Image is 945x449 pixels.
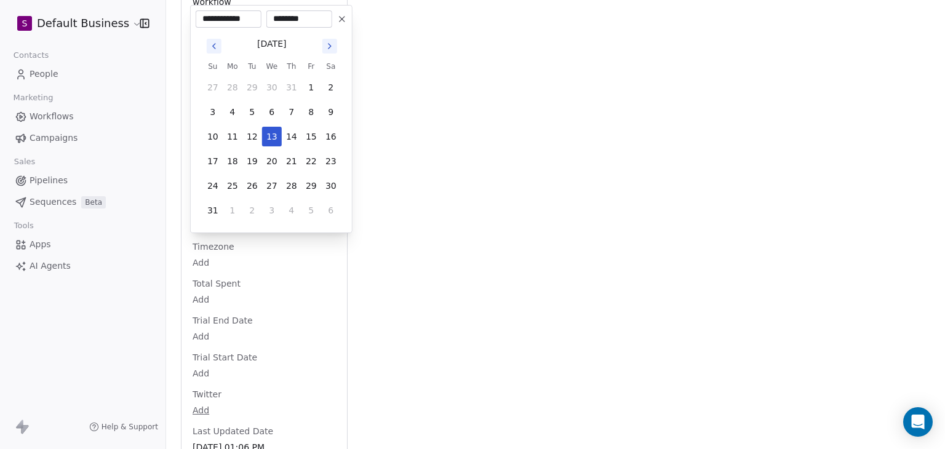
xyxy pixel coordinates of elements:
th: Monday [223,60,242,73]
button: 6 [321,201,341,220]
th: Friday [301,60,321,73]
button: 30 [321,176,341,196]
button: 21 [282,151,301,171]
button: 18 [223,151,242,171]
button: 12 [242,127,262,146]
button: 11 [223,127,242,146]
button: 19 [242,151,262,171]
button: 2 [242,201,262,220]
button: 23 [321,151,341,171]
button: 6 [262,102,282,122]
th: Wednesday [262,60,282,73]
button: 28 [223,77,242,97]
div: [DATE] [257,38,286,50]
button: 5 [242,102,262,122]
th: Sunday [203,60,223,73]
button: 27 [203,77,223,97]
button: 1 [301,77,321,97]
button: 20 [262,151,282,171]
button: 5 [301,201,321,220]
button: Go to next month [321,38,338,55]
button: 26 [242,176,262,196]
button: 29 [242,77,262,97]
button: 28 [282,176,301,196]
button: 22 [301,151,321,171]
button: 31 [282,77,301,97]
button: 30 [262,77,282,97]
button: 24 [203,176,223,196]
button: 15 [301,127,321,146]
th: Tuesday [242,60,262,73]
button: 2 [321,77,341,97]
th: Thursday [282,60,301,73]
button: 9 [321,102,341,122]
button: 7 [282,102,301,122]
button: 10 [203,127,223,146]
button: 8 [301,102,321,122]
button: 31 [203,201,223,220]
button: 16 [321,127,341,146]
button: 14 [282,127,301,146]
button: 4 [282,201,301,220]
button: 1 [223,201,242,220]
button: 4 [223,102,242,122]
button: Go to previous month [205,38,223,55]
button: 17 [203,151,223,171]
button: 27 [262,176,282,196]
button: 3 [262,201,282,220]
button: 25 [223,176,242,196]
button: 3 [203,102,223,122]
button: 29 [301,176,321,196]
th: Saturday [321,60,341,73]
button: 13 [262,127,282,146]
